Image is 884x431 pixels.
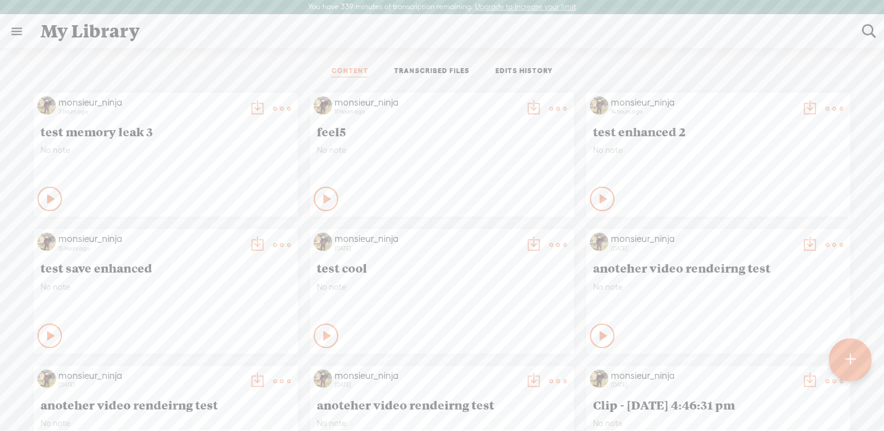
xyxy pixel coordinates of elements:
div: monsieur_ninja [58,96,242,109]
a: TRANSCRIBED FILES [394,66,470,77]
img: http%3A%2F%2Fres.cloudinary.com%2Ftrebble-fm%2Fimage%2Fupload%2Fv1709343596%2Fcom.trebble.trebble... [314,370,332,388]
div: monsieur_ninja [611,96,795,109]
img: http%3A%2F%2Fres.cloudinary.com%2Ftrebble-fm%2Fimage%2Fupload%2Fv1709343596%2Fcom.trebble.trebble... [37,233,56,251]
span: anoteher video rendeirng test [593,260,843,275]
div: monsieur_ninja [335,233,519,245]
div: 14 hours ago [611,108,795,115]
span: anoteher video rendeirng test [317,397,567,412]
span: test save enhanced [41,260,291,275]
img: http%3A%2F%2Fres.cloudinary.com%2Ftrebble-fm%2Fimage%2Fupload%2Fv1709343596%2Fcom.trebble.trebble... [37,96,56,115]
span: No note [317,145,567,155]
div: My Library [32,15,853,47]
span: No note [593,145,843,155]
div: [DATE] [58,381,242,389]
span: feel5 [317,124,567,139]
span: anoteher video rendeirng test [41,397,291,412]
div: 15 hours ago [58,245,242,252]
a: EDITS HISTORY [495,66,553,77]
span: No note [41,282,291,292]
span: Clip - [DATE] 4:46:31 pm [593,397,843,412]
img: http%3A%2F%2Fres.cloudinary.com%2Ftrebble-fm%2Fimage%2Fupload%2Fv1709343596%2Fcom.trebble.trebble... [590,96,608,115]
div: monsieur_ninja [611,370,795,382]
div: [DATE] [611,245,795,252]
span: test cool [317,260,567,275]
span: test memory leak 3 [41,124,291,139]
div: [DATE] [611,381,795,389]
img: http%3A%2F%2Fres.cloudinary.com%2Ftrebble-fm%2Fimage%2Fupload%2Fv1709343596%2Fcom.trebble.trebble... [37,370,56,388]
a: CONTENT [331,66,368,77]
img: http%3A%2F%2Fres.cloudinary.com%2Ftrebble-fm%2Fimage%2Fupload%2Fv1709343596%2Fcom.trebble.trebble... [314,96,332,115]
label: You have 339 minutes of transcription remaining. [308,2,473,12]
img: http%3A%2F%2Fres.cloudinary.com%2Ftrebble-fm%2Fimage%2Fupload%2Fv1709343596%2Fcom.trebble.trebble... [590,370,608,388]
span: No note [41,418,291,429]
div: monsieur_ninja [58,233,242,245]
span: No note [317,282,567,292]
div: monsieur_ninja [335,96,519,109]
div: 3 hours ago [58,108,242,115]
span: No note [41,145,291,155]
span: No note [317,418,567,429]
label: Upgrade to increase your limit [475,2,576,12]
div: monsieur_ninja [58,370,242,382]
img: http%3A%2F%2Fres.cloudinary.com%2Ftrebble-fm%2Fimage%2Fupload%2Fv1709343596%2Fcom.trebble.trebble... [590,233,608,251]
span: No note [593,418,843,429]
div: [DATE] [335,245,519,252]
span: test enhanced 2 [593,124,843,139]
span: No note [593,282,843,292]
img: http%3A%2F%2Fres.cloudinary.com%2Ftrebble-fm%2Fimage%2Fupload%2Fv1709343596%2Fcom.trebble.trebble... [314,233,332,251]
div: [DATE] [335,381,519,389]
div: monsieur_ninja [335,370,519,382]
div: monsieur_ninja [611,233,795,245]
div: 11 hours ago [335,108,519,115]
